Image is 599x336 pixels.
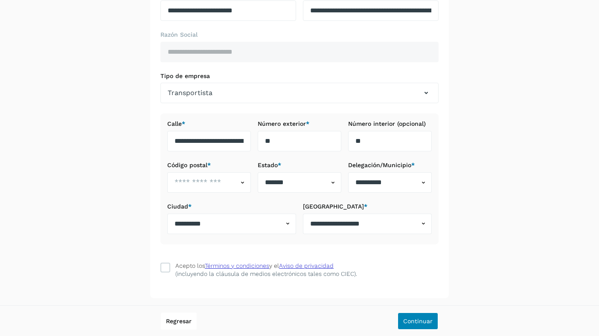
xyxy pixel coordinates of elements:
[348,162,432,169] label: Delegación/Municipio
[398,313,438,330] button: Continuar
[168,88,212,98] span: Transportista
[205,262,269,269] a: Términos y condiciones
[167,120,251,127] label: Calle
[166,318,192,324] span: Regresar
[161,313,197,330] button: Regresar
[175,270,357,278] p: (incluyendo la cláusula de medios electrónicos tales como CIEC).
[279,262,334,269] a: Aviso de privacidad
[160,31,439,38] label: Razón Social
[258,120,341,127] label: Número exterior
[167,203,296,210] label: Ciudad
[403,318,433,324] span: Continuar
[160,72,439,80] label: Tipo de empresa
[175,261,334,270] div: Acepto los y el
[348,120,432,127] label: Número interior (opcional)
[303,203,432,210] label: [GEOGRAPHIC_DATA]
[167,162,251,169] label: Código postal
[258,162,341,169] label: Estado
